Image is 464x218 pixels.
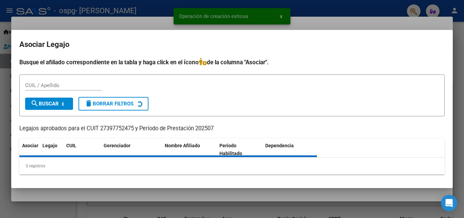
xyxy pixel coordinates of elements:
[19,157,445,174] div: 0 registros
[263,138,317,161] datatable-header-cell: Dependencia
[40,138,64,161] datatable-header-cell: Legajo
[165,143,200,148] span: Nombre Afiliado
[66,143,76,148] span: CUIL
[101,138,162,161] datatable-header-cell: Gerenciador
[31,101,59,107] span: Buscar
[441,195,457,211] div: Open Intercom Messenger
[219,143,242,156] span: Periodo Habilitado
[85,101,133,107] span: Borrar Filtros
[104,143,130,148] span: Gerenciador
[78,97,148,111] button: Borrar Filtros
[162,138,217,161] datatable-header-cell: Nombre Afiliado
[19,138,40,161] datatable-header-cell: Asociar
[19,124,445,133] p: Legajos aprobados para el CUIT 27397752475 y Período de Prestación 202507
[22,143,38,148] span: Asociar
[217,138,263,161] datatable-header-cell: Periodo Habilitado
[19,38,445,51] h2: Asociar Legajo
[25,98,73,110] button: Buscar
[19,58,445,67] h4: Busque el afiliado correspondiente en la tabla y haga click en el ícono de la columna "Asociar".
[42,143,57,148] span: Legajo
[265,143,294,148] span: Dependencia
[64,138,101,161] datatable-header-cell: CUIL
[85,99,93,107] mat-icon: delete
[31,99,39,107] mat-icon: search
